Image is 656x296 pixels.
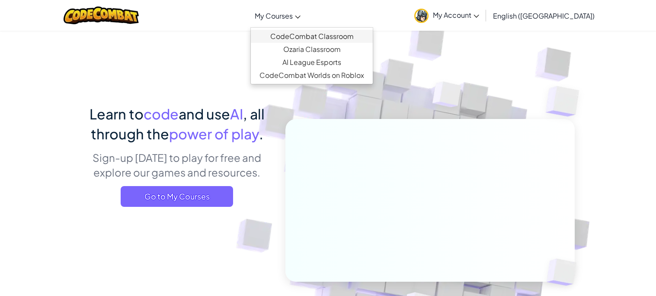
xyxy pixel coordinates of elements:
[144,105,179,122] span: code
[179,105,230,122] span: and use
[90,105,144,122] span: Learn to
[251,30,373,43] a: CodeCombat Classroom
[82,150,272,180] p: Sign-up [DATE] to play for free and explore our games and resources.
[414,9,429,23] img: avatar
[433,10,479,19] span: My Account
[493,11,595,20] span: English ([GEOGRAPHIC_DATA])
[250,4,305,27] a: My Courses
[251,56,373,69] a: AI League Esports
[121,186,233,207] a: Go to My Courses
[230,105,243,122] span: AI
[489,4,599,27] a: English ([GEOGRAPHIC_DATA])
[410,2,483,29] a: My Account
[251,43,373,56] a: Ozaria Classroom
[169,125,259,142] span: power of play
[528,65,603,138] img: Overlap cubes
[251,69,373,82] a: CodeCombat Worlds on Roblox
[255,11,293,20] span: My Courses
[64,6,139,24] img: CodeCombat logo
[259,125,263,142] span: .
[416,64,478,129] img: Overlap cubes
